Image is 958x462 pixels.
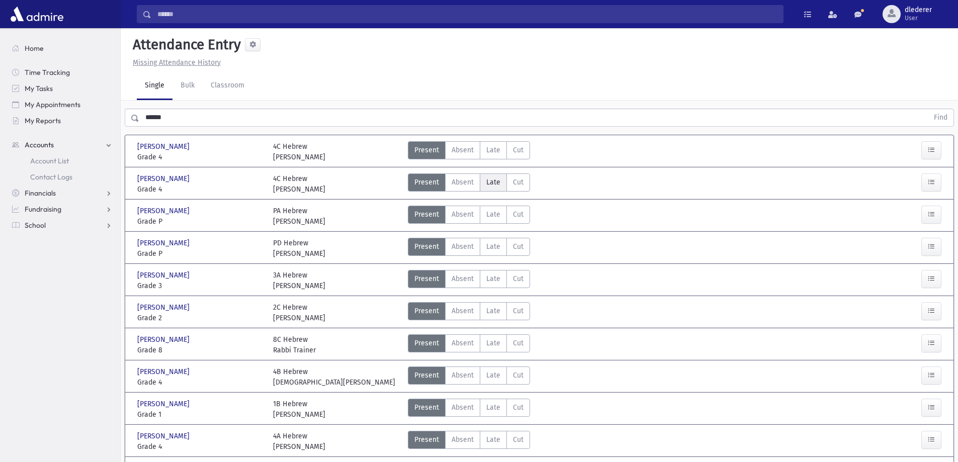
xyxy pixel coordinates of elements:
[30,156,69,165] span: Account List
[4,113,120,129] a: My Reports
[25,100,80,109] span: My Appointments
[414,273,439,284] span: Present
[408,173,530,195] div: AttTypes
[408,141,530,162] div: AttTypes
[137,141,192,152] span: [PERSON_NAME]
[452,306,474,316] span: Absent
[151,5,783,23] input: Search
[137,345,263,355] span: Grade 8
[452,145,474,155] span: Absent
[25,116,61,125] span: My Reports
[486,209,500,220] span: Late
[137,281,263,291] span: Grade 3
[414,306,439,316] span: Present
[4,137,120,153] a: Accounts
[408,334,530,355] div: AttTypes
[513,145,524,155] span: Cut
[137,399,192,409] span: [PERSON_NAME]
[452,273,474,284] span: Absent
[137,206,192,216] span: [PERSON_NAME]
[25,68,70,77] span: Time Tracking
[408,366,530,388] div: AttTypes
[25,84,53,93] span: My Tasks
[273,270,325,291] div: 3A Hebrew [PERSON_NAME]
[513,273,524,284] span: Cut
[137,441,263,452] span: Grade 4
[408,302,530,323] div: AttTypes
[4,185,120,201] a: Financials
[486,306,500,316] span: Late
[905,6,932,14] span: dlederer
[129,58,221,67] a: Missing Attendance History
[273,141,325,162] div: 4C Hebrew [PERSON_NAME]
[486,273,500,284] span: Late
[4,217,120,233] a: School
[452,402,474,413] span: Absent
[414,241,439,252] span: Present
[408,270,530,291] div: AttTypes
[4,169,120,185] a: Contact Logs
[486,370,500,381] span: Late
[137,409,263,420] span: Grade 1
[137,366,192,377] span: [PERSON_NAME]
[137,184,263,195] span: Grade 4
[273,366,395,388] div: 4B Hebrew [DEMOGRAPHIC_DATA][PERSON_NAME]
[486,402,500,413] span: Late
[486,145,500,155] span: Late
[4,201,120,217] a: Fundraising
[137,313,263,323] span: Grade 2
[137,270,192,281] span: [PERSON_NAME]
[273,431,325,452] div: 4A Hebrew [PERSON_NAME]
[414,209,439,220] span: Present
[137,216,263,227] span: Grade P
[414,145,439,155] span: Present
[486,434,500,445] span: Late
[25,221,46,230] span: School
[25,140,54,149] span: Accounts
[273,302,325,323] div: 2C Hebrew [PERSON_NAME]
[928,109,953,126] button: Find
[905,14,932,22] span: User
[513,402,524,413] span: Cut
[273,173,325,195] div: 4C Hebrew [PERSON_NAME]
[137,72,172,100] a: Single
[25,189,56,198] span: Financials
[513,209,524,220] span: Cut
[414,177,439,188] span: Present
[408,431,530,452] div: AttTypes
[137,238,192,248] span: [PERSON_NAME]
[172,72,203,100] a: Bulk
[486,177,500,188] span: Late
[4,80,120,97] a: My Tasks
[8,4,66,24] img: AdmirePro
[486,241,500,252] span: Late
[137,152,263,162] span: Grade 4
[273,399,325,420] div: 1B Hebrew [PERSON_NAME]
[414,370,439,381] span: Present
[408,206,530,227] div: AttTypes
[486,338,500,348] span: Late
[30,172,72,181] span: Contact Logs
[513,241,524,252] span: Cut
[129,36,241,53] h5: Attendance Entry
[4,64,120,80] a: Time Tracking
[513,306,524,316] span: Cut
[4,97,120,113] a: My Appointments
[4,153,120,169] a: Account List
[137,302,192,313] span: [PERSON_NAME]
[203,72,252,100] a: Classroom
[137,431,192,441] span: [PERSON_NAME]
[452,338,474,348] span: Absent
[408,238,530,259] div: AttTypes
[452,434,474,445] span: Absent
[452,209,474,220] span: Absent
[513,338,524,348] span: Cut
[408,399,530,420] div: AttTypes
[25,44,44,53] span: Home
[273,206,325,227] div: PA Hebrew [PERSON_NAME]
[452,370,474,381] span: Absent
[513,177,524,188] span: Cut
[273,334,316,355] div: 8C Hebrew Rabbi Trainer
[414,402,439,413] span: Present
[273,238,325,259] div: PD Hebrew [PERSON_NAME]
